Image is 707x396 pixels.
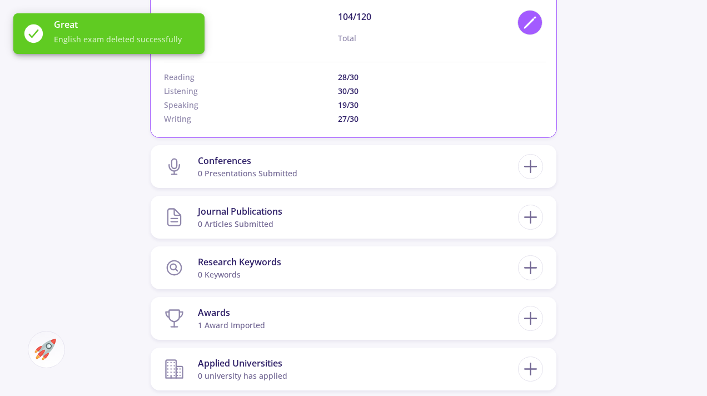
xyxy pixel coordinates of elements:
[198,319,265,331] div: 1 award imported
[164,113,338,125] p: Writing
[198,306,265,319] div: Awards
[338,85,512,97] p: 30/30
[198,357,287,370] div: Applied Universities
[198,269,281,280] div: 0 keywords
[54,18,196,31] span: Great
[164,71,338,83] p: Reading
[198,167,297,179] div: 0 presentations submitted
[338,99,512,111] p: 19/30
[198,218,282,230] div: 0 articles submitted
[198,370,287,381] span: 0 university has applied
[164,32,338,44] p: [DATE]
[338,32,512,44] p: Total
[338,71,512,83] p: 28/30
[34,339,56,360] img: ac-market
[164,85,338,97] p: Listening
[198,205,282,218] div: Journal Publications
[338,10,512,23] p: 104/120
[54,33,196,45] span: English exam deleted successfully
[164,10,338,23] p: TOEFL
[198,154,297,167] div: Conferences
[198,255,281,269] div: Research Keywords
[338,113,512,125] p: 27/30
[164,99,338,111] p: Speaking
